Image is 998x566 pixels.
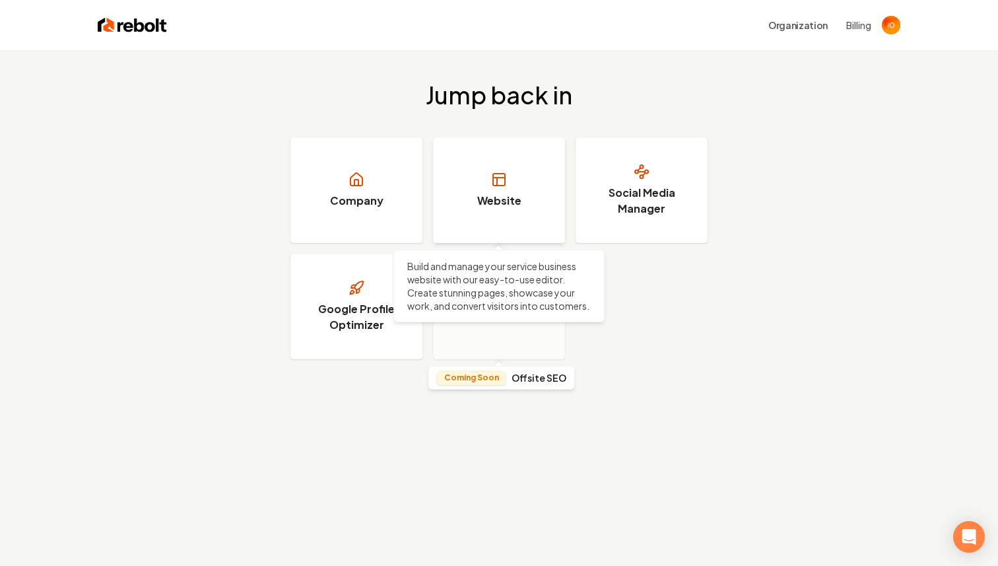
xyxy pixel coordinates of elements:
[953,521,985,553] div: Open Intercom Messenger
[846,18,871,32] button: Billing
[882,16,900,34] img: Ivan o
[426,82,572,108] h2: Jump back in
[760,13,836,37] button: Organization
[290,137,422,243] a: Company
[433,137,565,243] a: Website
[592,185,691,217] h3: Social Media Manager
[407,260,591,312] p: Build and manage your service business website with our easy-to-use editor. Create stunning pages...
[98,16,167,34] img: Rebolt Logo
[307,301,406,333] h3: Google Profile Optimizer
[576,137,708,243] a: Social Media Manager
[290,254,422,359] a: Google Profile Optimizer
[330,193,383,209] h3: Company
[882,16,900,34] button: Open user button
[512,373,566,382] h4: Offsite SEO
[444,372,499,383] p: Coming Soon
[477,193,521,209] h3: Website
